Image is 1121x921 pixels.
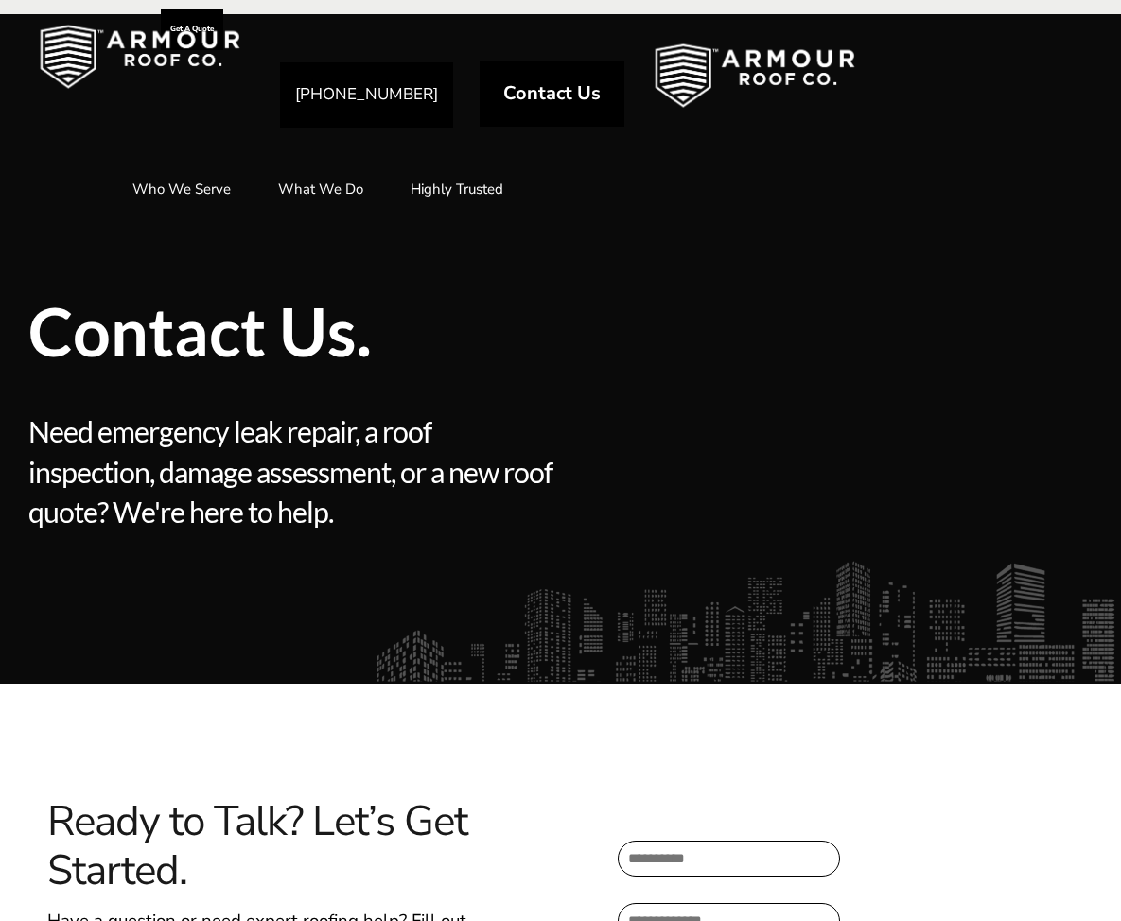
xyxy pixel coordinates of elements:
[480,61,624,127] a: Contact Us
[47,797,485,897] span: Ready to Talk? Let’s Get Started.
[28,411,561,532] span: Need emergency leak repair, a roof inspection, damage assessment, or a new roof quote? We're here...
[280,62,453,128] a: [PHONE_NUMBER]
[624,28,885,123] img: Industrial and Commercial Roofing Company | Armour Roof Co.
[28,298,1093,364] span: Contact Us.
[503,84,601,103] span: Contact Us
[114,165,250,213] a: Who We Serve
[259,165,382,213] a: What We Do
[392,165,522,213] a: Highly Trusted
